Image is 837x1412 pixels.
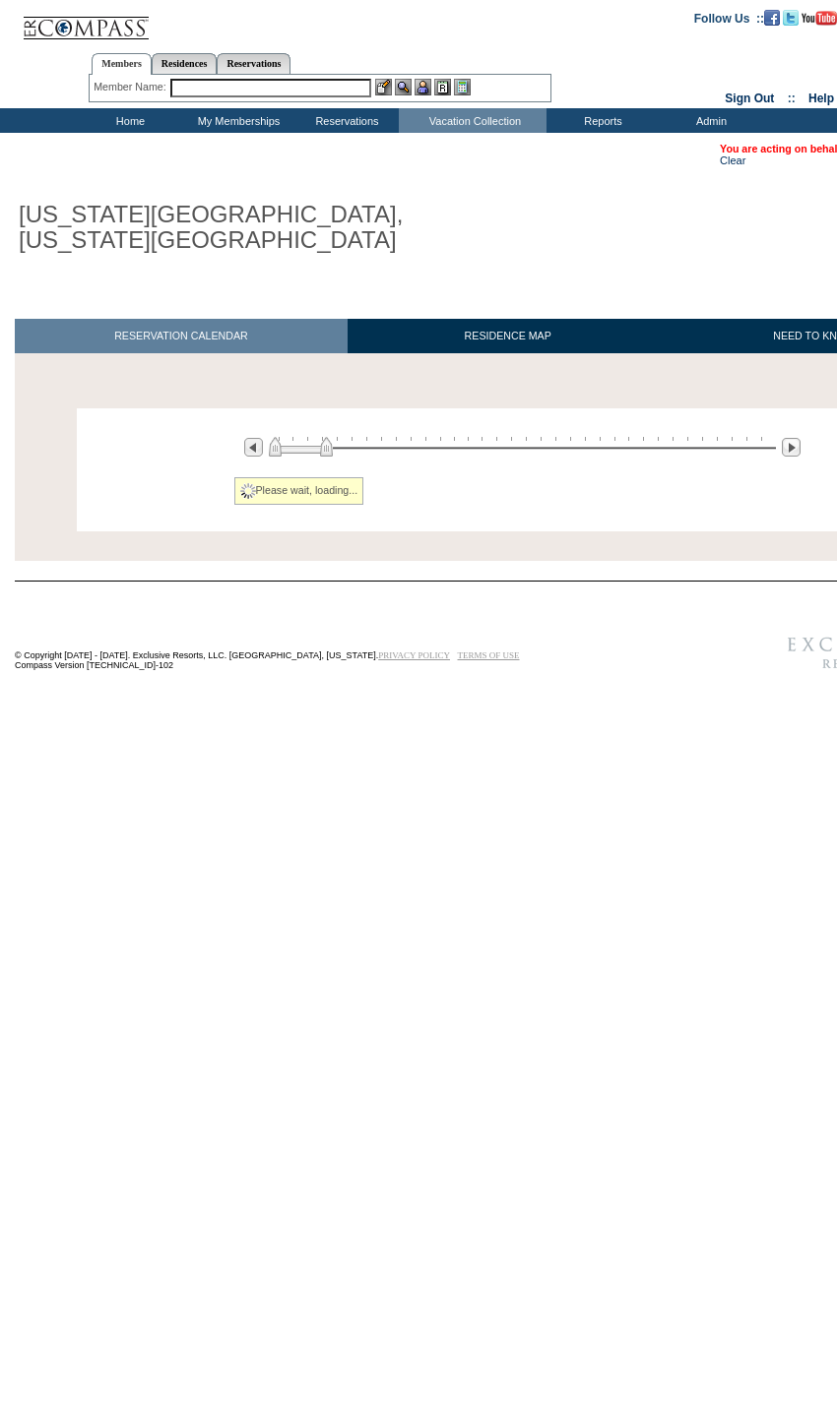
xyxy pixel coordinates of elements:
[454,79,471,95] img: b_calculator.gif
[725,92,774,105] a: Sign Out
[375,79,392,95] img: b_edit.gif
[395,79,412,95] img: View
[547,108,655,133] td: Reports
[802,11,837,26] img: Subscribe to our YouTube Channel
[720,154,745,166] a: Clear
[783,11,799,23] a: Follow us on Twitter
[92,53,152,75] a: Members
[15,583,704,681] td: © Copyright [DATE] - [DATE]. Exclusive Resorts, LLC. [GEOGRAPHIC_DATA], [US_STATE]. Compass Versi...
[234,477,364,505] div: Please wait, loading...
[217,53,290,74] a: Reservations
[15,198,456,258] h1: [US_STATE][GEOGRAPHIC_DATA], [US_STATE][GEOGRAPHIC_DATA]
[348,319,669,353] a: RESIDENCE MAP
[764,11,780,23] a: Become our fan on Facebook
[15,319,348,353] a: RESERVATION CALENDAR
[182,108,290,133] td: My Memberships
[694,10,764,26] td: Follow Us ::
[378,650,450,660] a: PRIVACY POLICY
[152,53,218,74] a: Residences
[655,108,763,133] td: Admin
[244,438,263,457] img: Previous
[94,79,169,95] div: Member Name:
[74,108,182,133] td: Home
[788,92,796,105] span: ::
[434,79,451,95] img: Reservations
[782,438,801,457] img: Next
[458,650,520,660] a: TERMS OF USE
[415,79,431,95] img: Impersonate
[764,10,780,26] img: Become our fan on Facebook
[808,92,834,105] a: Help
[783,10,799,26] img: Follow us on Twitter
[399,108,547,133] td: Vacation Collection
[802,11,837,23] a: Subscribe to our YouTube Channel
[290,108,399,133] td: Reservations
[240,483,256,499] img: spinner2.gif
